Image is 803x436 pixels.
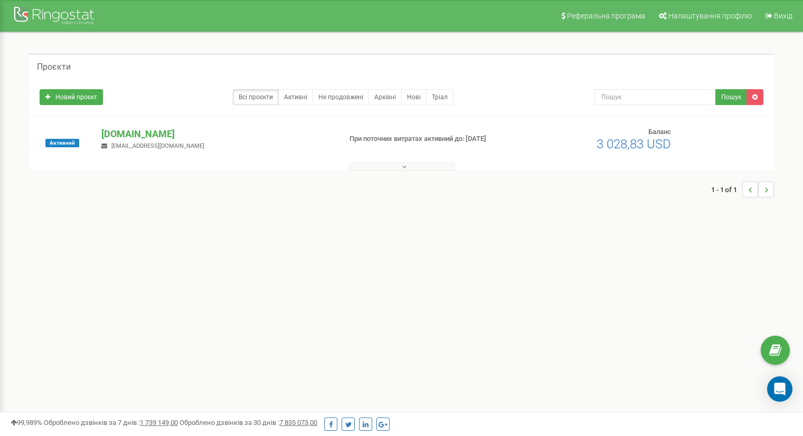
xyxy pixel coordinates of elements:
button: Пошук [715,89,747,105]
u: 7 835 073,00 [279,419,317,426]
span: Налаштування профілю [668,12,752,20]
span: 3 028,83 USD [597,137,671,151]
span: Баланс [648,128,671,136]
a: Новий проєкт [40,89,103,105]
a: Не продовжені [313,89,369,105]
span: Вихід [774,12,792,20]
span: Реферальна програма [567,12,645,20]
h5: Проєкти [37,62,71,72]
input: Пошук [594,89,716,105]
nav: ... [711,171,774,208]
span: Оброблено дзвінків за 30 днів : [180,419,317,426]
span: Оброблено дзвінків за 7 днів : [44,419,178,426]
a: Нові [401,89,427,105]
a: Всі проєкти [233,89,279,105]
span: [EMAIL_ADDRESS][DOMAIN_NAME] [111,143,204,149]
span: 99,989% [11,419,42,426]
a: Тріал [426,89,454,105]
div: Open Intercom Messenger [767,376,792,402]
p: [DOMAIN_NAME] [101,127,332,141]
u: 1 739 149,00 [140,419,178,426]
a: Активні [278,89,313,105]
span: 1 - 1 of 1 [711,182,742,197]
span: Активний [45,139,79,147]
a: Архівні [369,89,402,105]
p: При поточних витратах активний до: [DATE] [349,134,518,144]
